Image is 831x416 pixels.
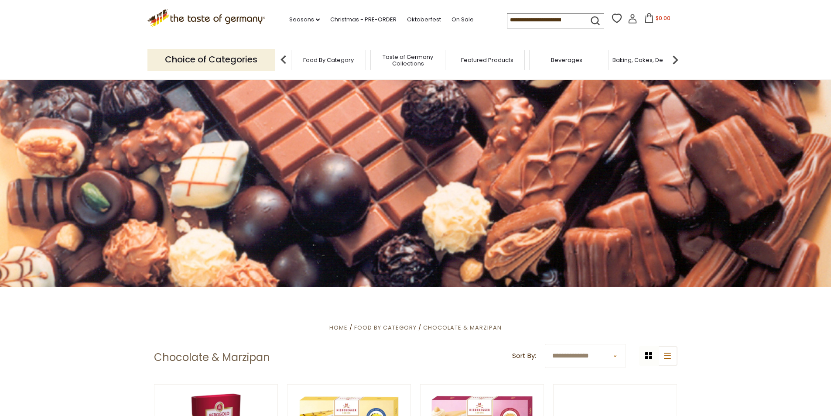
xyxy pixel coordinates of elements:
[423,323,502,332] a: Chocolate & Marzipan
[275,51,292,69] img: previous arrow
[451,15,474,24] a: On Sale
[407,15,441,24] a: Oktoberfest
[154,351,270,364] h1: Chocolate & Marzipan
[354,323,417,332] a: Food By Category
[147,49,275,70] p: Choice of Categories
[656,14,670,22] span: $0.00
[303,57,354,63] a: Food By Category
[330,15,397,24] a: Christmas - PRE-ORDER
[461,57,513,63] a: Featured Products
[612,57,680,63] a: Baking, Cakes, Desserts
[551,57,582,63] a: Beverages
[373,54,443,67] a: Taste of Germany Collections
[289,15,320,24] a: Seasons
[667,51,684,69] img: next arrow
[329,323,348,332] a: Home
[512,351,536,361] label: Sort By:
[639,13,676,26] button: $0.00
